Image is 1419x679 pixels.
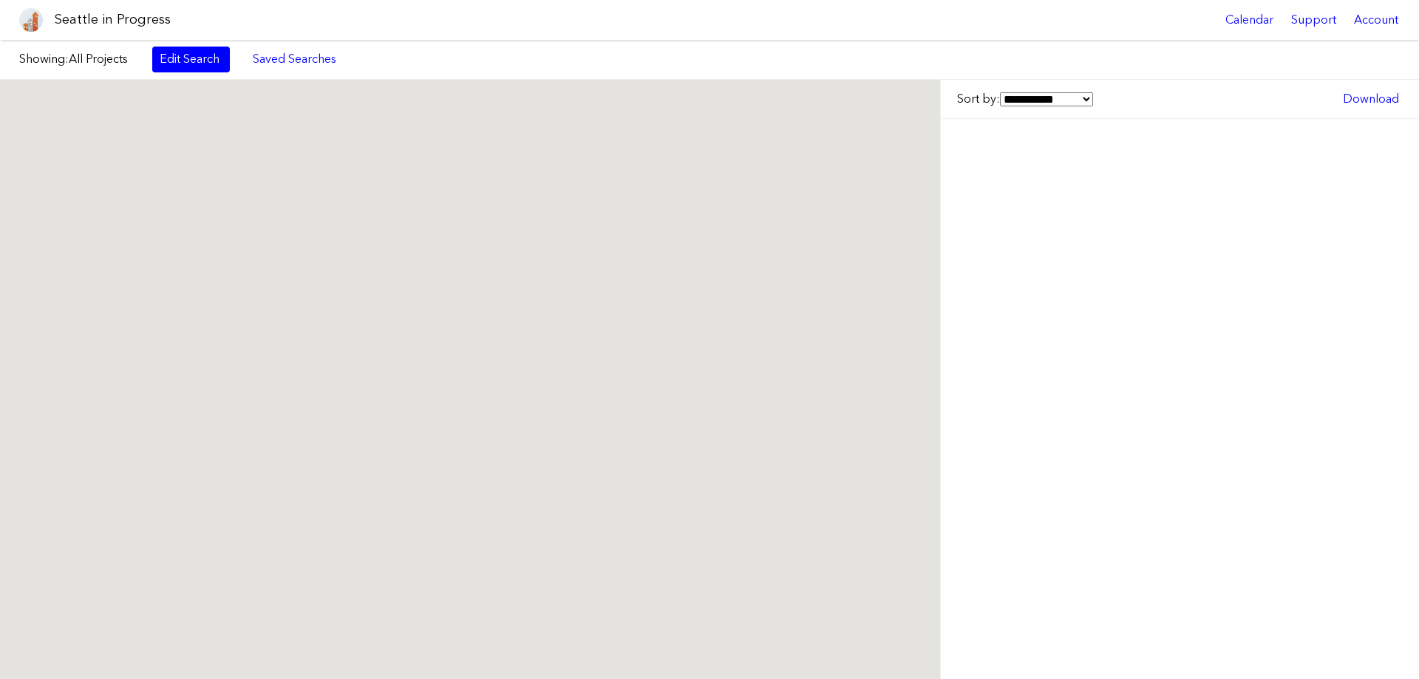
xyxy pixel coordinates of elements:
[1335,86,1406,112] a: Download
[55,10,171,29] h1: Seattle in Progress
[69,52,128,66] span: All Projects
[957,91,1093,107] label: Sort by:
[152,47,230,72] a: Edit Search
[19,8,43,32] img: favicon-96x96.png
[19,51,137,67] label: Showing:
[245,47,344,72] a: Saved Searches
[1000,92,1093,106] select: Sort by:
